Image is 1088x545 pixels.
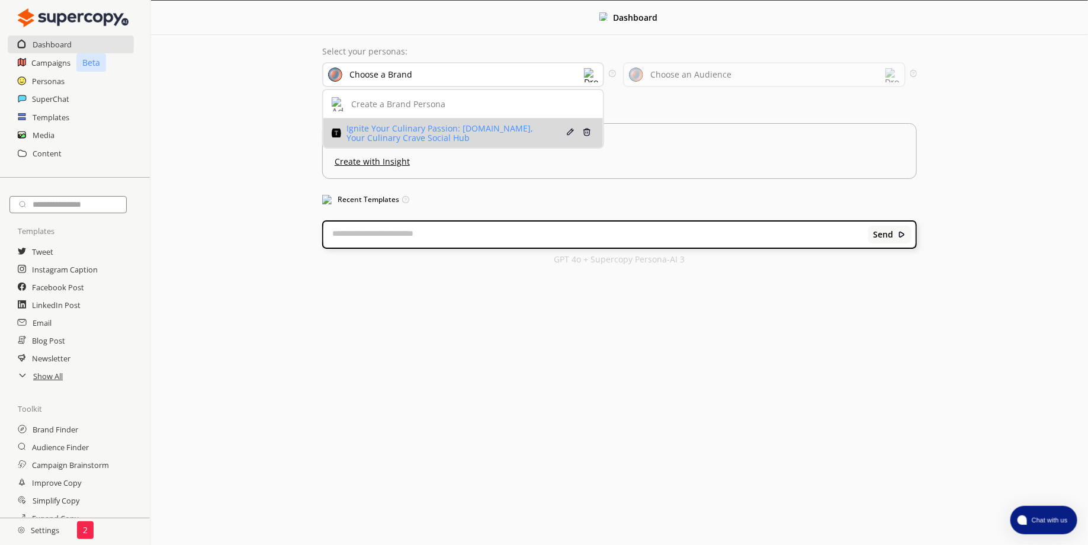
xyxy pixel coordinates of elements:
[33,108,69,126] a: Templates
[885,68,900,82] img: Dropdown Icon
[583,128,591,136] img: Delete Icon
[33,314,52,332] a: Email
[629,68,643,82] img: Audience Icon
[33,492,79,509] a: Simplify Copy
[332,126,341,140] img: Brand Icon
[32,438,89,456] a: Audience Finder
[32,350,70,367] a: Newsletter
[609,70,616,77] img: Tooltip Icon
[32,243,53,261] a: Tweet
[32,278,84,296] a: Facebook Post
[344,124,549,143] div: Ignite Your Culinary Passion: [DOMAIN_NAME], Your Culinary Crave Social Hub
[332,97,346,111] img: Add Icon
[33,145,62,162] a: Content
[348,100,445,109] div: Create a Brand Persona
[33,36,72,53] a: Dashboard
[32,332,65,350] a: Blog Post
[322,47,917,56] p: Select your personas:
[322,195,332,204] img: Popular Templates
[32,474,81,492] a: Improve Copy
[322,191,917,209] h3: Recent Templates
[335,136,904,145] p: Please Select or Create a persona to get started.
[76,53,106,72] p: Beta
[33,126,54,144] a: Media
[32,296,81,314] a: LinkedIn Post
[33,421,78,438] a: Brand Finder
[83,525,88,535] p: 2
[874,230,894,239] b: Send
[898,230,906,239] img: Close
[322,102,917,120] h3: Market Insight
[32,261,98,278] a: Instagram Caption
[18,527,25,534] img: Close
[584,68,598,82] img: Dropdown Icon
[335,151,904,166] u: Create with Insight
[614,12,658,23] b: Dashboard
[599,12,608,21] img: Close
[32,509,78,527] a: Expand Copy
[32,456,109,474] a: Campaign Brainstorm
[328,68,342,82] img: Brand Icon
[349,70,412,79] div: Choose a Brand
[566,128,575,136] img: Edit Icon
[32,90,69,108] a: SuperChat
[1010,506,1077,534] button: atlas-launcher
[554,255,685,264] p: GPT 4o + Supercopy Persona-AI 3
[650,70,731,79] div: Choose an Audience
[18,6,129,30] img: Close
[910,70,917,77] img: Tooltip Icon
[31,54,70,72] a: Campaigns
[33,367,63,385] a: Show All
[32,72,65,90] a: Personas
[402,196,409,203] img: Tooltip Icon
[1027,515,1070,525] span: Chat with us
